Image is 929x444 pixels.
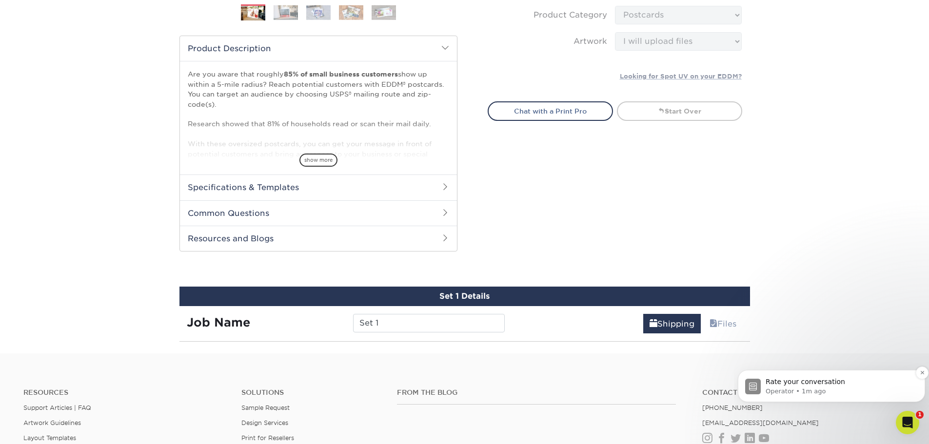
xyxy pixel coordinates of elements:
div: Set 1 Details [179,287,750,306]
a: Print for Resellers [241,434,294,442]
img: EDDM 05 [372,5,396,20]
a: [PHONE_NUMBER] [702,404,763,411]
strong: 85% of small business customers [284,70,398,78]
h2: Specifications & Templates [180,174,457,200]
h4: Solutions [241,388,382,397]
h4: Resources [23,388,227,397]
img: EDDM 04 [339,5,363,20]
input: Enter a job name [353,314,505,332]
img: EDDM 01 [241,5,265,22]
a: Sample Request [241,404,290,411]
h2: Product Description [180,36,457,61]
a: Chat with a Print Pro [488,101,613,121]
img: EDDM 02 [274,5,298,20]
a: Support Articles | FAQ [23,404,91,411]
span: 1 [916,411,924,419]
p: Are you aware that roughly show up within a 5-mile radius? Reach potential customers with EDDM® p... [188,69,449,248]
a: Design Services [241,419,288,426]
h2: Resources and Blogs [180,226,457,251]
img: EDDM 03 [306,5,331,20]
span: files [710,319,717,328]
a: Files [703,314,743,333]
iframe: Intercom notifications message [734,349,929,418]
a: Contact [702,388,906,397]
span: shipping [650,319,657,328]
h4: From the Blog [397,388,676,397]
a: Start Over [617,101,742,121]
span: show more [299,154,337,167]
a: Shipping [643,314,701,333]
h2: Common Questions [180,200,457,226]
strong: Job Name [187,315,250,329]
iframe: Intercom live chat [896,411,919,434]
a: [EMAIL_ADDRESS][DOMAIN_NAME] [702,419,819,426]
